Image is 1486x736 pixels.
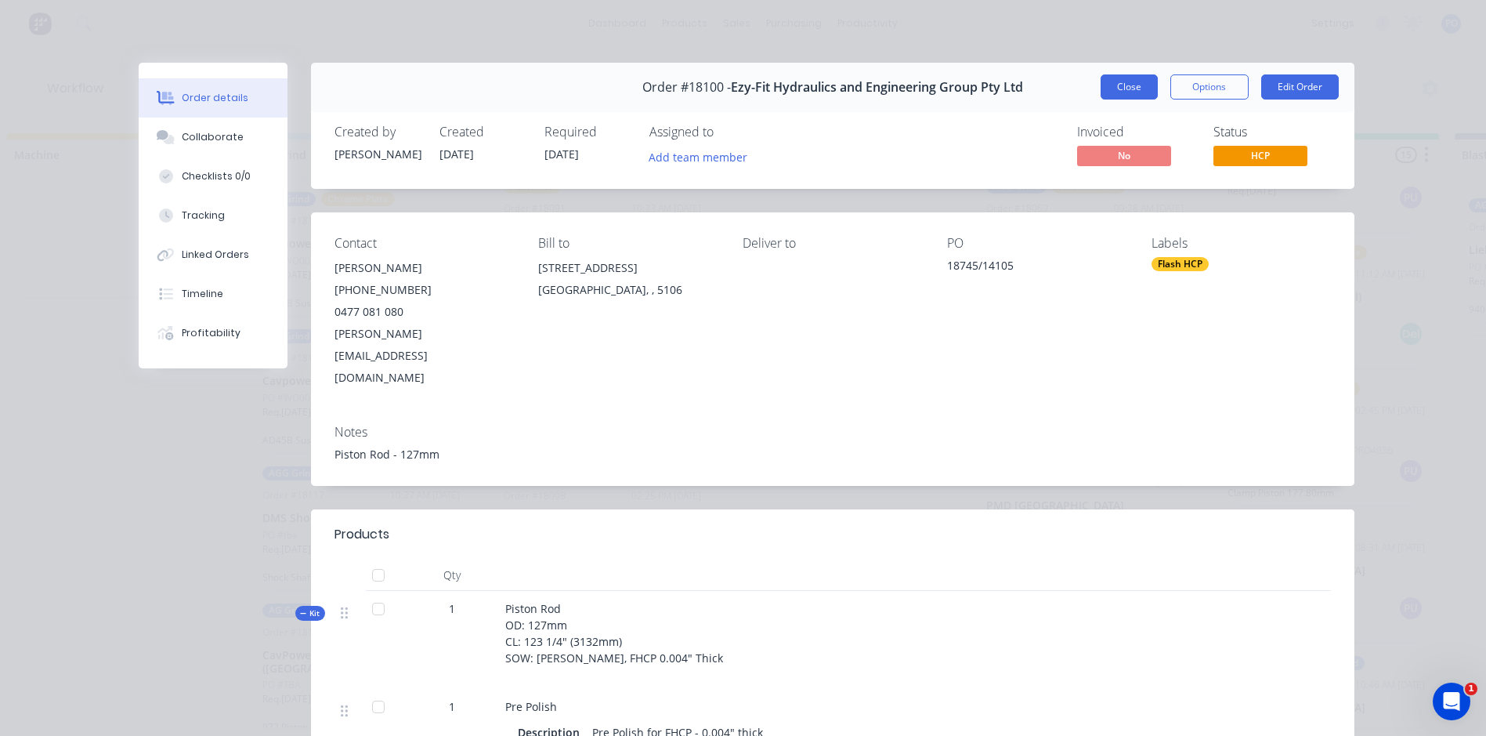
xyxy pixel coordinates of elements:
div: Created [439,125,526,140]
span: [DATE] [544,147,579,161]
div: Products [334,525,389,544]
div: Piston Rod - 127mm [334,446,1331,462]
span: Ezy-Fit Hydraulics and Engineering Group Pty Ltd [731,80,1023,95]
button: Linked Orders [139,235,287,274]
div: PO [947,236,1126,251]
span: HCP [1213,146,1307,165]
button: HCP [1213,146,1307,169]
button: Close [1101,74,1158,100]
button: Edit Order [1261,74,1339,100]
span: [DATE] [439,147,474,161]
div: Created by [334,125,421,140]
div: [STREET_ADDRESS] [538,257,718,279]
div: Linked Orders [182,248,249,262]
span: Pre Polish [505,699,557,714]
iframe: Intercom live chat [1433,683,1470,720]
button: Options [1170,74,1249,100]
span: 1 [449,600,455,617]
span: Piston Rod OD: 127mm CL: 123 1/4" (3132mm) SOW: [PERSON_NAME], FHCP 0.004" Thick [505,601,723,665]
button: Order details [139,78,287,118]
button: Add team member [640,146,755,167]
div: Collaborate [182,130,244,144]
div: Timeline [182,287,223,301]
div: 0477 081 080 [334,301,514,323]
button: Checklists 0/0 [139,157,287,196]
span: No [1077,146,1171,165]
div: Tracking [182,208,225,223]
div: [PERSON_NAME][EMAIL_ADDRESS][DOMAIN_NAME] [334,323,514,389]
div: Invoiced [1077,125,1195,140]
div: Contact [334,236,514,251]
div: Order details [182,91,248,105]
div: [PERSON_NAME] [334,257,514,279]
div: [GEOGRAPHIC_DATA], , 5106 [538,279,718,301]
div: Assigned to [649,125,806,140]
div: Profitability [182,326,240,340]
div: Bill to [538,236,718,251]
button: Collaborate [139,118,287,157]
div: Deliver to [743,236,922,251]
button: Profitability [139,314,287,353]
div: Notes [334,425,1331,440]
span: Kit [300,607,320,619]
span: Order #18100 - [642,80,731,95]
button: Timeline [139,274,287,314]
div: Status [1213,125,1331,140]
button: Add team member [649,146,756,167]
button: Tracking [139,196,287,235]
div: Checklists 0/0 [182,169,251,183]
span: 1 [449,698,455,715]
div: [PERSON_NAME][PHONE_NUMBER]0477 081 080[PERSON_NAME][EMAIL_ADDRESS][DOMAIN_NAME] [334,257,514,389]
div: Qty [405,560,499,591]
div: 18745/14105 [947,257,1126,279]
div: [PHONE_NUMBER] [334,279,514,301]
div: Flash HCP [1152,257,1209,271]
div: Kit [295,606,325,621]
div: [STREET_ADDRESS][GEOGRAPHIC_DATA], , 5106 [538,257,718,307]
div: Labels [1152,236,1331,251]
div: Required [544,125,631,140]
div: [PERSON_NAME] [334,146,421,162]
span: 1 [1465,683,1477,695]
